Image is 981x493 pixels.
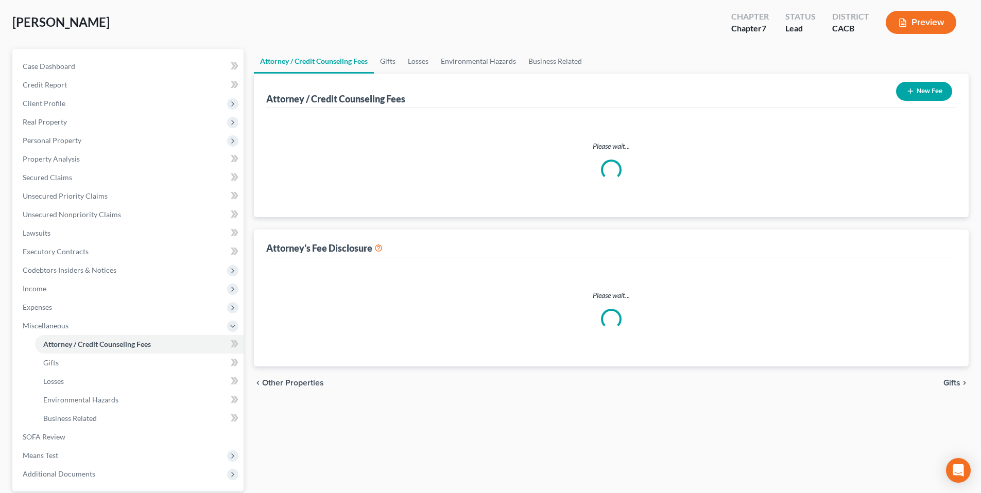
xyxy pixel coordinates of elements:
[43,414,97,422] span: Business Related
[266,93,405,105] div: Attorney / Credit Counseling Fees
[262,379,324,387] span: Other Properties
[35,354,244,372] a: Gifts
[785,11,816,23] div: Status
[254,379,262,387] i: chevron_left
[943,379,960,387] span: Gifts
[23,173,72,182] span: Secured Claims
[23,99,65,108] span: Client Profile
[762,23,766,33] span: 7
[23,303,52,311] span: Expenses
[832,11,869,23] div: District
[43,358,59,367] span: Gifts
[896,82,952,101] button: New Fee
[23,451,58,460] span: Means Test
[14,428,244,446] a: SOFA Review
[35,409,244,428] a: Business Related
[14,187,244,205] a: Unsecured Priority Claims
[435,49,522,74] a: Environmental Hazards
[23,432,65,441] span: SOFA Review
[23,80,67,89] span: Credit Report
[35,335,244,354] a: Attorney / Credit Counseling Fees
[35,372,244,391] a: Losses
[254,49,374,74] a: Attorney / Credit Counseling Fees
[23,321,68,330] span: Miscellaneous
[43,377,64,385] span: Losses
[23,154,80,163] span: Property Analysis
[254,379,324,387] button: chevron_left Other Properties
[943,379,969,387] button: Gifts chevron_right
[23,469,95,478] span: Additional Documents
[402,49,435,74] a: Losses
[14,168,244,187] a: Secured Claims
[274,290,948,301] p: Please wait...
[832,23,869,34] div: CACB
[23,247,89,256] span: Executory Contracts
[14,224,244,242] a: Lawsuits
[886,11,956,34] button: Preview
[14,205,244,224] a: Unsecured Nonpriority Claims
[23,191,108,200] span: Unsecured Priority Claims
[14,57,244,76] a: Case Dashboard
[23,117,67,126] span: Real Property
[731,23,769,34] div: Chapter
[785,23,816,34] div: Lead
[43,340,151,348] span: Attorney / Credit Counseling Fees
[960,379,969,387] i: chevron_right
[43,395,118,404] span: Environmental Hazards
[14,76,244,94] a: Credit Report
[23,62,75,71] span: Case Dashboard
[374,49,402,74] a: Gifts
[522,49,588,74] a: Business Related
[14,242,244,261] a: Executory Contracts
[266,242,383,254] div: Attorney's Fee Disclosure
[14,150,244,168] a: Property Analysis
[23,284,46,293] span: Income
[23,210,121,219] span: Unsecured Nonpriority Claims
[946,458,971,483] div: Open Intercom Messenger
[731,11,769,23] div: Chapter
[23,228,50,237] span: Lawsuits
[35,391,244,409] a: Environmental Hazards
[12,14,110,29] span: [PERSON_NAME]
[274,141,948,151] p: Please wait...
[23,266,116,274] span: Codebtors Insiders & Notices
[23,136,81,145] span: Personal Property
